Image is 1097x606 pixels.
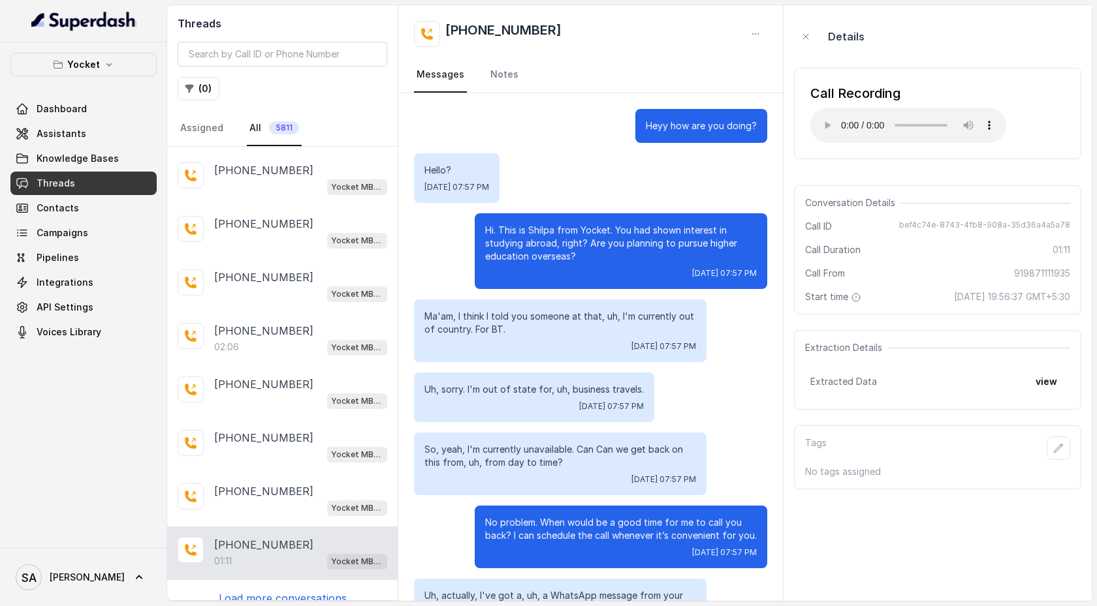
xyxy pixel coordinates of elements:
a: Campaigns [10,221,157,245]
p: 02:06 [214,341,239,354]
a: Voices Library [10,320,157,344]
a: API Settings [10,295,157,319]
p: Ma'am, I think I told you someone at that, uh, I'm currently out of country. For BT. [424,310,696,336]
p: [PHONE_NUMBER] [214,430,313,446]
span: [DATE] 07:57 PM [692,268,757,279]
span: Call From [805,267,845,280]
span: Pipelines [37,251,79,264]
p: [PHONE_NUMBER] [214,537,313,553]
p: Details [828,29,865,44]
span: [DATE] 07:57 PM [579,401,644,412]
a: Dashboard [10,97,157,121]
span: [DATE] 07:57 PM [692,547,757,558]
p: Load more conversations [219,590,347,606]
span: [DATE] 07:57 PM [631,474,696,485]
span: Call ID [805,220,832,233]
p: [PHONE_NUMBER] [214,216,313,232]
a: Knowledge Bases [10,147,157,170]
a: Messages [414,57,467,93]
text: SA [22,571,37,584]
span: bef4c74e-8743-4fb8-908a-35d36a4a5a78 [899,220,1070,233]
p: [PHONE_NUMBER] [214,269,313,285]
span: Knowledge Bases [37,152,119,165]
a: Contacts [10,196,157,220]
p: Yocket MBA AI voice Agent [331,395,383,408]
span: API Settings [37,301,93,314]
span: Start time [805,290,864,303]
input: Search by Call ID or Phone Number [178,42,387,67]
p: Uh, sorry. I'm out of state for, uh, business travels. [424,383,644,396]
nav: Tabs [178,111,387,146]
p: No tags assigned [805,465,1070,478]
p: Yocket MBA AI voice Agent [331,181,383,194]
p: Yocket MBA AI voice Agent [331,341,383,354]
a: Notes [488,57,521,93]
span: Voices Library [37,326,101,339]
a: Threads [10,172,157,195]
p: Yocket MBA AI voice Agent [331,555,383,568]
h2: [PHONE_NUMBER] [445,21,562,47]
audio: Your browser does not support the audio element. [810,108,1006,143]
img: light.svg [31,10,136,31]
a: [PERSON_NAME] [10,559,157,596]
span: Threads [37,177,75,190]
p: Hi. This is Shilpa from Yocket. You had shown interest in studying abroad, right? Are you plannin... [485,224,757,263]
p: Heyy how are you doing? [646,119,757,132]
span: [PERSON_NAME] [50,571,125,584]
a: Assistants [10,122,157,145]
a: All5811 [247,111,302,146]
p: [PHONE_NUMBER] [214,483,313,499]
span: 01:11 [1053,243,1070,256]
a: Assigned [178,111,226,146]
span: 919871111935 [1014,267,1070,280]
span: Assistants [37,127,86,140]
span: Extracted Data [810,375,877,388]
span: [DATE] 07:57 PM [631,341,696,352]
div: Call Recording [810,84,1006,102]
span: Conversation Details [805,196,900,209]
button: (0) [178,77,219,100]
p: So, yeah, I'm currently unavailable. Can Can we get back on this from, uh, from day to time? [424,443,696,469]
a: Integrations [10,271,157,294]
p: No problem. When would be a good time for me to call you back? I can schedule the call whenever i... [485,516,757,542]
p: Tags [805,436,827,460]
span: Integrations [37,276,93,289]
p: [PHONE_NUMBER] [214,323,313,339]
span: [DATE] 07:57 PM [424,182,489,192]
p: Yocket MBA AI voice Agent [331,288,383,301]
span: Contacts [37,202,79,215]
p: [PHONE_NUMBER] [214,162,313,178]
span: Call Duration [805,243,861,256]
button: view [1028,370,1065,393]
span: Campaigns [37,226,88,239]
button: Yocket [10,53,157,76]
span: Dashboard [37,102,87,115]
span: 5811 [269,121,299,134]
a: Pipelines [10,246,157,269]
p: [PHONE_NUMBER] [214,376,313,392]
p: 01:11 [214,554,232,568]
nav: Tabs [414,57,767,93]
span: Extraction Details [805,341,887,354]
p: Yocket MBA AI voice Agent [331,234,383,247]
h2: Threads [178,16,387,31]
p: Yocket MBA AI voice Agent [331,448,383,461]
p: Yocket [67,57,100,72]
span: [DATE] 19:56:37 GMT+5:30 [954,290,1070,303]
p: Yocket MBA AI voice Agent [331,502,383,515]
p: Hello? [424,164,489,177]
